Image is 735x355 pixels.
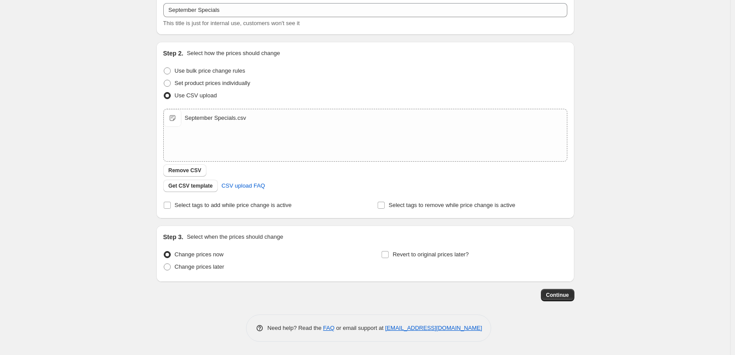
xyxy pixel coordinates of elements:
span: Use bulk price change rules [175,67,245,74]
input: 30% off holiday sale [163,3,567,17]
h2: Step 2. [163,49,184,58]
span: Revert to original prices later? [393,251,469,258]
span: Change prices later [175,263,224,270]
span: Change prices now [175,251,224,258]
a: CSV upload FAQ [216,179,270,193]
button: Get CSV template [163,180,218,192]
span: Get CSV template [169,182,213,189]
span: Set product prices individually [175,80,250,86]
p: Select how the prices should change [187,49,280,58]
span: Need help? Read the [268,325,323,331]
span: CSV upload FAQ [221,181,265,190]
a: FAQ [323,325,334,331]
span: Remove CSV [169,167,202,174]
span: Select tags to add while price change is active [175,202,292,208]
span: or email support at [334,325,385,331]
span: Select tags to remove while price change is active [389,202,515,208]
button: Remove CSV [163,164,207,177]
a: [EMAIL_ADDRESS][DOMAIN_NAME] [385,325,482,331]
span: Use CSV upload [175,92,217,99]
h2: Step 3. [163,233,184,241]
span: This title is just for internal use, customers won't see it [163,20,300,26]
p: Select when the prices should change [187,233,283,241]
button: Continue [541,289,574,301]
span: Continue [546,292,569,299]
div: September Specials.csv [185,114,246,122]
